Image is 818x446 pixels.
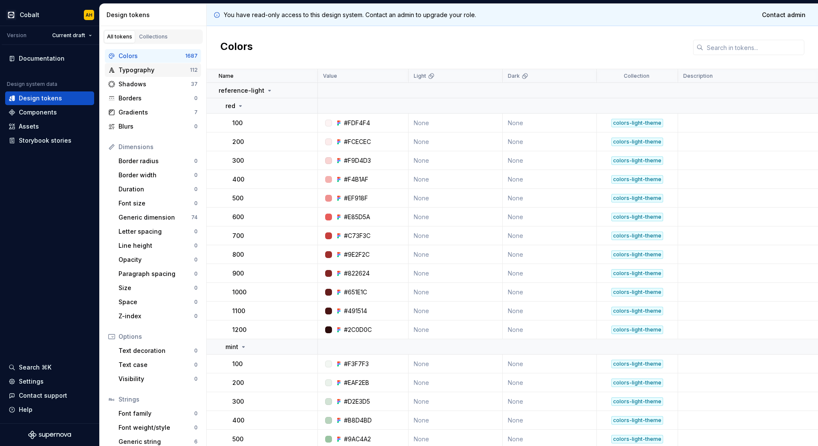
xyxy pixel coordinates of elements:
[624,73,649,79] p: Collection
[409,226,503,245] td: None
[225,343,238,351] p: mint
[19,122,39,131] div: Assets
[119,284,194,292] div: Size
[232,360,243,368] p: 100
[5,134,94,147] a: Storybook stories
[19,136,71,145] div: Storybook stories
[508,73,520,79] p: Dark
[20,11,39,19] div: Cobalt
[611,138,663,146] div: colors-light-theme
[683,73,713,79] p: Description
[119,241,194,250] div: Line height
[2,6,98,24] button: CobaltAH
[409,302,503,320] td: None
[232,416,244,425] p: 400
[107,11,203,19] div: Design tokens
[611,416,663,425] div: colors-light-theme
[194,376,198,382] div: 0
[105,49,201,63] a: Colors1687
[194,270,198,277] div: 0
[232,288,246,296] p: 1000
[119,66,190,74] div: Typography
[115,372,201,386] a: Visibility0
[115,211,201,224] a: Generic dimension74
[48,29,96,41] button: Current draft
[232,175,244,184] p: 400
[119,108,194,117] div: Gradients
[344,307,367,315] div: #491514
[119,395,198,404] div: Strings
[115,239,201,252] a: Line height0
[344,326,372,334] div: #2C0D0C
[409,208,503,226] td: None
[344,232,370,240] div: #C73F3C
[5,389,94,402] button: Contact support
[119,361,194,369] div: Text case
[344,360,369,368] div: #F3F7F3
[194,347,198,354] div: 0
[194,123,198,130] div: 0
[119,255,194,264] div: Opacity
[611,232,663,240] div: colors-light-theme
[115,253,201,267] a: Opacity0
[19,377,44,386] div: Settings
[503,283,597,302] td: None
[52,32,85,39] span: Current draft
[105,77,201,91] a: Shadows37
[219,86,264,95] p: reference-light
[119,298,194,306] div: Space
[194,158,198,164] div: 0
[232,156,244,165] p: 300
[409,320,503,339] td: None
[119,213,191,222] div: Generic dimension
[115,281,201,295] a: Size0
[503,170,597,189] td: None
[19,108,57,117] div: Components
[119,332,198,341] div: Options
[344,250,370,259] div: #9E2F2C
[19,391,67,400] div: Contact support
[409,114,503,132] td: None
[115,407,201,420] a: Font family0
[105,106,201,119] a: Gradients7
[115,344,201,358] a: Text decoration0
[6,10,16,20] img: e3886e02-c8c5-455d-9336-29756fd03ba2.png
[191,214,198,221] div: 74
[19,94,62,103] div: Design tokens
[115,225,201,238] a: Letter spacing0
[409,189,503,208] td: None
[5,91,94,105] a: Design tokens
[409,132,503,151] td: None
[115,421,201,434] a: Font weight/style0
[194,361,198,368] div: 0
[220,40,253,55] h2: Colors
[611,250,663,259] div: colors-light-theme
[115,168,201,182] a: Border width0
[107,33,132,40] div: All tokens
[611,175,663,184] div: colors-light-theme
[105,120,201,133] a: Blurs0
[119,199,194,208] div: Font size
[7,81,57,88] div: Design system data
[5,52,94,65] a: Documentation
[503,132,597,151] td: None
[5,375,94,388] a: Settings
[5,106,94,119] a: Components
[232,138,244,146] p: 200
[191,81,198,88] div: 37
[119,171,194,179] div: Border width
[503,208,597,226] td: None
[409,170,503,189] td: None
[703,40,804,55] input: Search in tokens...
[28,431,71,439] a: Supernova Logo
[503,302,597,320] td: None
[409,373,503,392] td: None
[232,250,244,259] p: 800
[344,435,371,443] div: #9AC4A2
[344,213,370,221] div: #E85D5A
[225,102,235,110] p: red
[232,269,244,278] p: 900
[344,194,368,202] div: #EF918F
[344,119,370,127] div: #FDF4F4
[344,288,367,296] div: #651E1C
